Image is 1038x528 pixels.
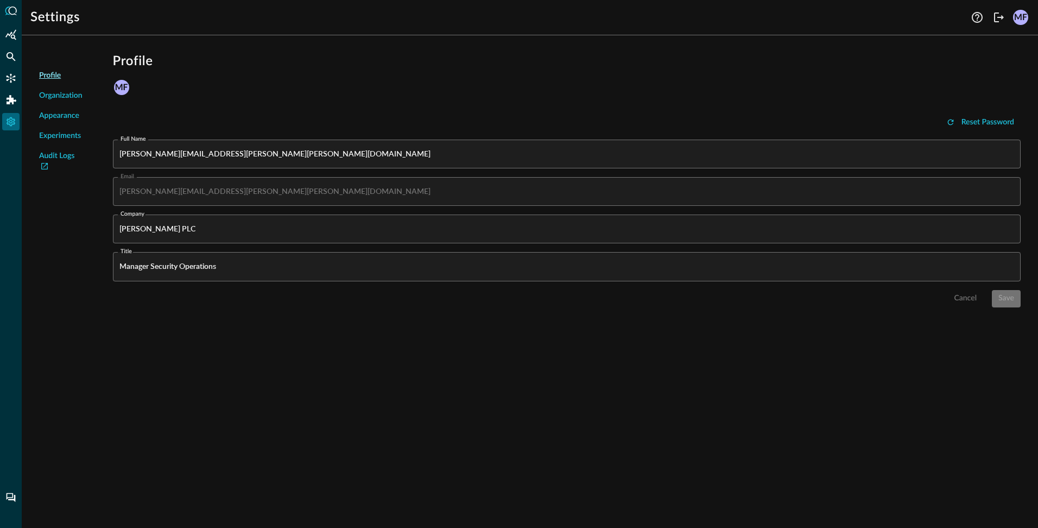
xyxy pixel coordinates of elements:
[969,9,986,26] button: Help
[940,114,1021,131] button: Reset Password
[990,9,1008,26] button: Logout
[121,210,144,218] label: company
[114,80,129,95] div: MF
[39,90,83,102] span: Organization
[113,53,1021,70] h1: Profile
[30,9,80,26] h1: Settings
[3,91,20,109] div: Addons
[961,116,1014,129] div: Reset Password
[2,26,20,43] div: Summary Insights
[39,130,81,142] span: Experiments
[39,70,61,81] span: Profile
[2,48,20,65] div: Federated Search
[39,150,83,173] a: Audit Logs
[1013,10,1028,25] div: MF
[121,247,132,256] label: title
[2,70,20,87] div: Connectors
[2,489,20,506] div: Chat
[2,113,20,130] div: Settings
[121,172,134,181] label: Email
[121,135,146,143] label: Full Name
[39,110,79,122] span: Appearance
